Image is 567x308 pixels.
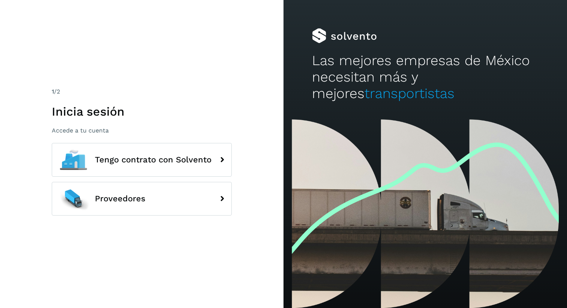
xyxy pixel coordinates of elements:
[95,155,211,164] span: Tengo contrato con Solvento
[364,85,454,101] span: transportistas
[52,104,232,119] h1: Inicia sesión
[52,88,54,95] span: 1
[52,143,232,177] button: Tengo contrato con Solvento
[52,127,232,134] p: Accede a tu cuenta
[312,52,539,102] h2: Las mejores empresas de México necesitan más y mejores
[52,182,232,216] button: Proveedores
[52,87,232,96] div: /2
[95,194,145,203] span: Proveedores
